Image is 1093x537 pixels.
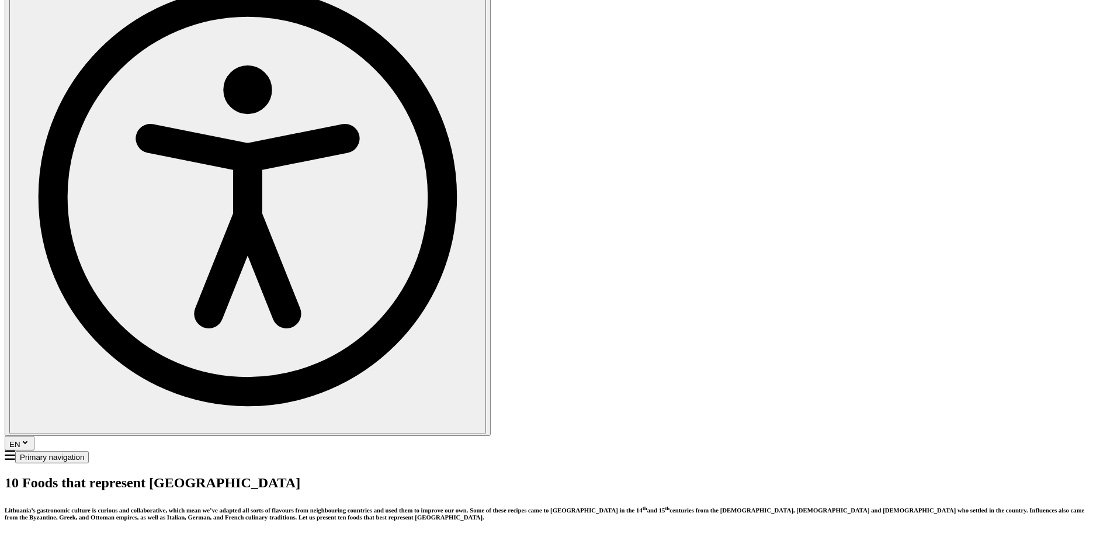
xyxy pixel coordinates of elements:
[643,505,647,511] sup: th
[5,505,1088,521] h6: Lithuania’s gastronomic culture is curious and collaborative, which mean we’ve adapted all sorts ...
[5,436,34,451] button: EN
[5,452,15,462] a: Mobile menu
[665,505,670,511] sup: th
[5,475,1088,491] h1: 10 Foods that represent [GEOGRAPHIC_DATA]
[15,451,89,463] button: Primary navigation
